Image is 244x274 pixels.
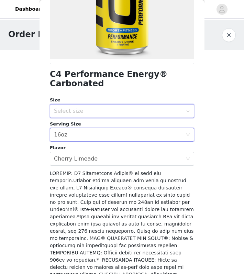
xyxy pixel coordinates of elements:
[50,97,194,103] div: Size
[50,121,194,128] div: Serving Size
[11,1,48,17] a: Dashboard
[50,70,194,88] h1: C4 Performance Energy® Carbonated
[54,128,67,141] div: 16oz
[8,28,74,41] h1: Order Product
[54,152,98,165] div: Cherry Limeade
[219,4,225,15] div: avatar
[54,108,182,114] div: Select size
[186,109,190,114] i: icon: down
[50,144,194,151] div: Flavor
